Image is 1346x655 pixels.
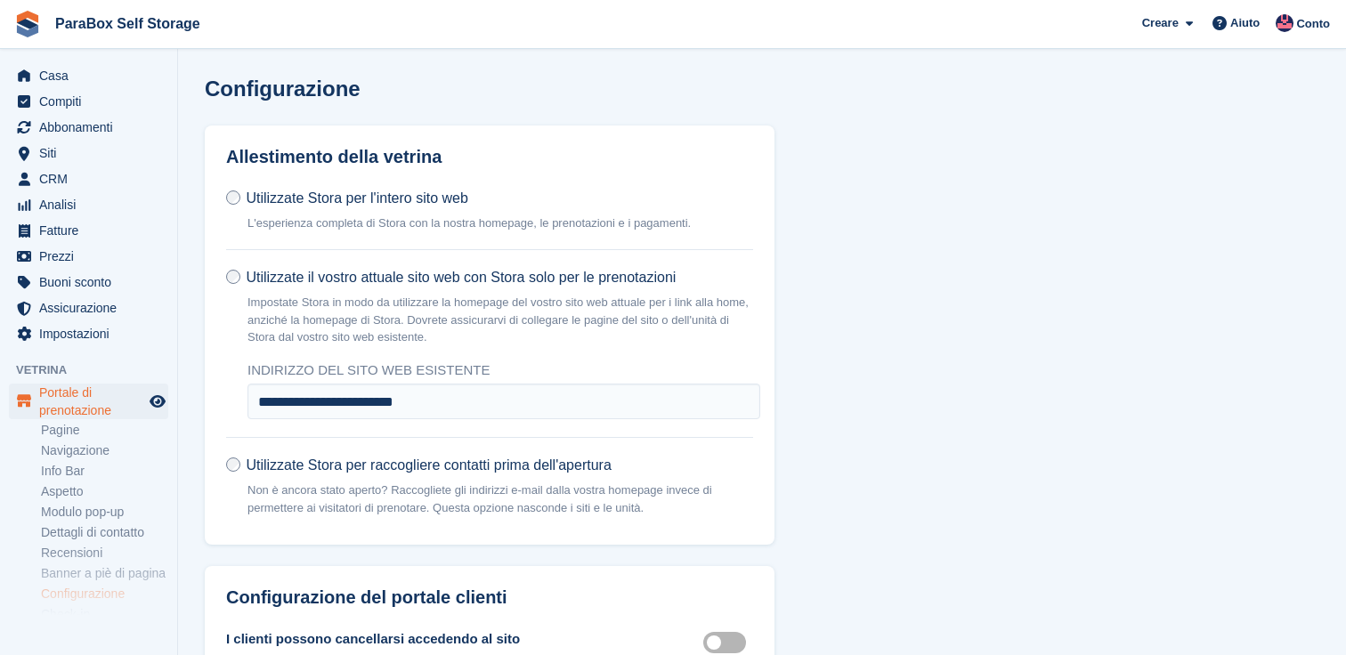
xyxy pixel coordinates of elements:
span: Utilizzate Stora per l'intero sito web [246,190,467,206]
span: Portale di prenotazione [39,384,146,419]
span: Conto [1296,15,1330,33]
p: L'esperienza completa di Stora con la nostra homepage, le prenotazioni e i pagamenti. [247,214,691,232]
span: Creare [1142,14,1179,32]
span: Assicurazione [39,295,146,320]
span: Compiti [39,89,146,114]
a: menu [9,166,168,191]
a: Check-in [41,606,168,623]
h1: Configurazione [205,77,361,101]
a: Navigazione [41,442,168,459]
a: menu [9,384,168,419]
input: Utilizzate Stora per raccogliere contatti prima dell'apertura Non è ancora stato aperto? Raccogli... [226,457,240,472]
span: Analisi [39,192,146,217]
a: Anteprima del negozio [147,391,168,412]
a: menu [9,295,168,320]
div: I clienti possono cancellarsi accedendo al sito [226,629,701,650]
img: stora-icon-8386f47178a22dfd0bd8f6a31ec36ba5ce8667c1dd55bd0f319d3a0aa187defe.svg [14,11,41,37]
a: Aspetto [41,483,168,500]
label: Indirizzo del sito web esistente [247,360,760,381]
a: menu [9,141,168,166]
span: Fatture [39,218,146,243]
a: Info Bar [41,463,168,480]
h2: Allestimento della vetrina [226,147,753,167]
span: CRM [39,166,146,191]
input: Utilizzate Stora per l'intero sito web L'esperienza completa di Stora con la nostra homepage, le ... [226,190,240,205]
a: Pagine [41,422,168,439]
span: Abbonamenti [39,115,146,140]
a: menu [9,270,168,295]
p: Non è ancora stato aperto? Raccogliete gli indirizzi e-mail dalla vostra homepage invece di perme... [247,481,753,516]
a: menu [9,115,168,140]
span: Buoni sconto [39,270,146,295]
a: Configurazione [41,586,168,602]
a: ParaBox Self Storage [48,9,207,38]
span: Siti [39,141,146,166]
span: Casa [39,63,146,88]
h2: Configurazione del portale clienti [226,587,753,608]
span: Utilizzate il vostro attuale sito web con Stora solo per le prenotazioni [246,270,676,285]
a: menu [9,218,168,243]
a: Modulo pop-up [41,504,168,521]
a: menu [9,89,168,114]
a: Dettagli di contatto [41,524,168,541]
label: Customer self cancellable [703,641,753,643]
span: Vetrina [16,361,177,379]
a: menu [9,63,168,88]
a: menu [9,244,168,269]
a: Recensioni [41,545,168,562]
img: Andrea [1276,14,1293,32]
span: Aiuto [1230,14,1260,32]
a: menu [9,321,168,346]
p: Impostate Stora in modo da utilizzare la homepage del vostro sito web attuale per i link alla hom... [247,294,753,346]
input: Utilizzate il vostro attuale sito web con Stora solo per le prenotazioni Impostate Stora in modo ... [226,270,240,284]
span: Prezzi [39,244,146,269]
span: Utilizzate Stora per raccogliere contatti prima dell'apertura [246,457,611,473]
span: Impostazioni [39,321,146,346]
a: menu [9,192,168,217]
a: Banner a piè di pagina [41,565,168,582]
